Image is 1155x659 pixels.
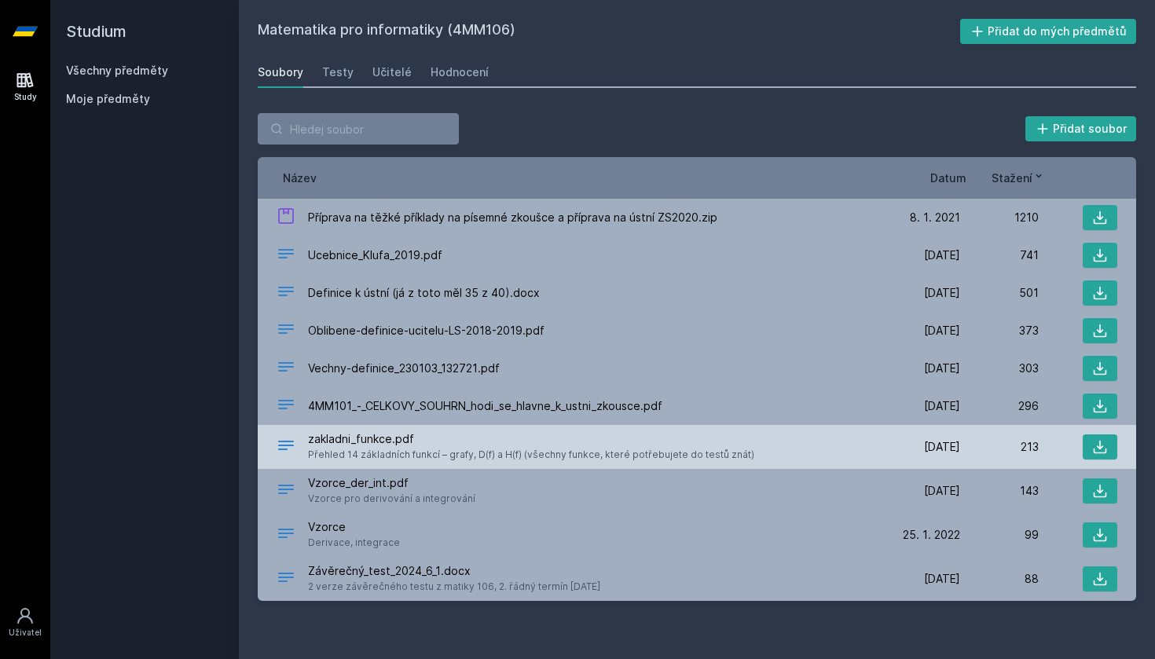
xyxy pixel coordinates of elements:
[14,91,37,103] div: Study
[3,63,47,111] a: Study
[322,64,354,80] div: Testy
[431,57,489,88] a: Hodnocení
[258,19,960,44] h2: Matematika pro informatiky (4MM106)
[308,447,754,463] span: Přehled 14 základních funkcí – grafy, D(f) a H(f) (všechny funkce, které potřebujete do testů znát)
[258,64,303,80] div: Soubory
[308,579,600,595] span: 2 verze závěrečného testu z matiky 106, 2. řádný termín [DATE]
[372,64,412,80] div: Učitelé
[277,282,295,305] div: DOCX
[277,207,295,229] div: ZIP
[258,113,459,145] input: Hledej soubor
[924,571,960,587] span: [DATE]
[308,210,717,225] span: Příprava na těžké příklady na písemné zkoušce a příprava na ústní ZS2020.zip
[960,483,1039,499] div: 143
[960,210,1039,225] div: 1210
[960,571,1039,587] div: 88
[277,244,295,267] div: PDF
[9,627,42,639] div: Uživatel
[277,436,295,459] div: PDF
[992,170,1032,186] span: Stažení
[903,527,960,543] span: 25. 1. 2022
[1025,116,1137,141] button: Přidat soubor
[277,320,295,342] div: PDF
[960,285,1039,301] div: 501
[277,568,295,591] div: DOCX
[308,519,400,535] span: Vzorce
[924,483,960,499] span: [DATE]
[924,361,960,376] span: [DATE]
[308,535,400,551] span: Derivace, integrace
[308,285,540,301] span: Definice k ústní (já z toto měl 35 z 40).docx
[372,57,412,88] a: Učitelé
[924,323,960,339] span: [DATE]
[308,431,754,447] span: zakladni_funkce.pdf
[308,475,475,491] span: Vzorce_der_int.pdf
[960,247,1039,263] div: 741
[930,170,966,186] button: Datum
[308,323,544,339] span: Oblibene-definice-ucitelu-LS-2018-2019.pdf
[3,599,47,646] a: Uživatel
[960,323,1039,339] div: 373
[960,527,1039,543] div: 99
[924,285,960,301] span: [DATE]
[924,247,960,263] span: [DATE]
[308,361,500,376] span: Vechny-definice_230103_132721.pdf
[992,170,1045,186] button: Stažení
[277,395,295,418] div: PDF
[431,64,489,80] div: Hodnocení
[924,398,960,414] span: [DATE]
[277,524,295,547] div: .PDF
[960,398,1039,414] div: 296
[283,170,317,186] button: Název
[960,439,1039,455] div: 213
[308,563,600,579] span: Závěrečný_test_2024_6_1.docx
[308,247,442,263] span: Ucebnice_Klufa_2019.pdf
[960,19,1137,44] button: Přidat do mých předmětů
[960,361,1039,376] div: 303
[277,480,295,503] div: PDF
[308,398,662,414] span: 4MM101_-_CELKOVY_SOUHRN_hodi_se_hlavne_k_ustni_zkousce.pdf
[322,57,354,88] a: Testy
[910,210,960,225] span: 8. 1. 2021
[277,357,295,380] div: PDF
[258,57,303,88] a: Soubory
[66,64,168,77] a: Všechny předměty
[66,91,150,107] span: Moje předměty
[924,439,960,455] span: [DATE]
[308,491,475,507] span: Vzorce pro derivování a integrování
